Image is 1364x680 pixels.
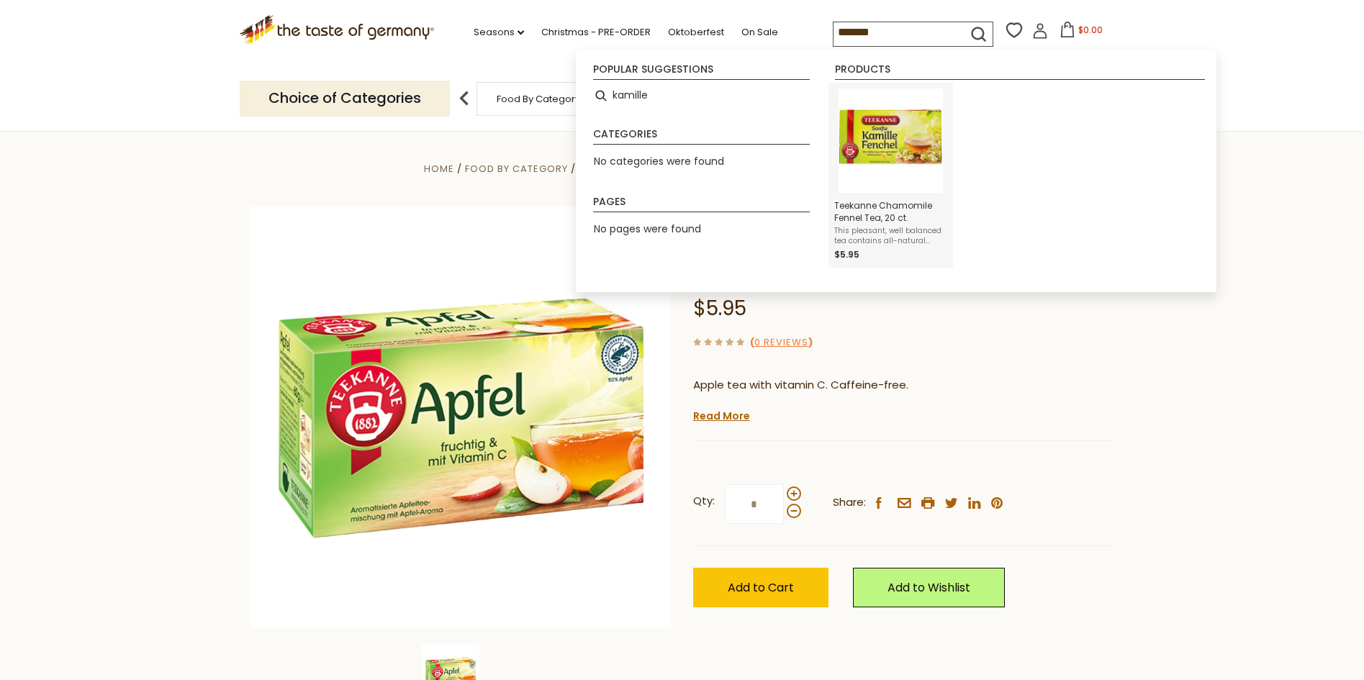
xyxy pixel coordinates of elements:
span: This pleasant, well balanced tea contains all-natural fennel, which is said to have [MEDICAL_DATA... [834,226,947,246]
span: ( ) [750,335,813,349]
img: Teekanne Chamomile Fennel Tea [839,89,943,193]
p: Choice of Categories [240,81,450,116]
input: Qty: [725,484,784,524]
button: $0.00 [1051,22,1112,43]
a: Oktoberfest [668,24,724,40]
a: Read More [693,409,750,423]
a: Home [424,162,454,176]
strong: Qty: [693,492,715,510]
span: $0.00 [1078,24,1103,36]
p: Apple tea with vitamin C. Caffeine-free. [693,376,1114,394]
a: Christmas - PRE-ORDER [541,24,651,40]
li: Pages [593,196,810,212]
a: Add to Wishlist [853,568,1005,607]
span: No pages were found [594,222,701,236]
span: Teekanne Chamomile Fennel Tea, 20 ct. [834,199,947,224]
span: Share: [833,494,866,512]
a: Seasons [474,24,524,40]
img: Teekanne Apfel Tea [250,207,672,627]
span: No categories were found [594,154,724,168]
li: kamille [587,83,816,109]
a: Food By Category [465,162,568,176]
img: previous arrow [450,84,479,113]
button: Add to Cart [693,568,828,607]
a: Food By Category [497,94,580,104]
li: Popular suggestions [593,64,810,80]
li: Teekanne Chamomile Fennel Tea, 20 ct. [828,83,953,268]
div: Instant Search Results [576,50,1216,292]
a: 0 Reviews [754,335,808,350]
a: Teekanne Chamomile Fennel TeaTeekanne Chamomile Fennel Tea, 20 ct.This pleasant, well balanced te... [834,89,947,262]
li: Categories [593,129,810,145]
li: Products [835,64,1205,80]
span: $5.95 [693,294,746,322]
a: On Sale [741,24,778,40]
span: Add to Cart [728,579,794,596]
span: $5.95 [834,248,859,260]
